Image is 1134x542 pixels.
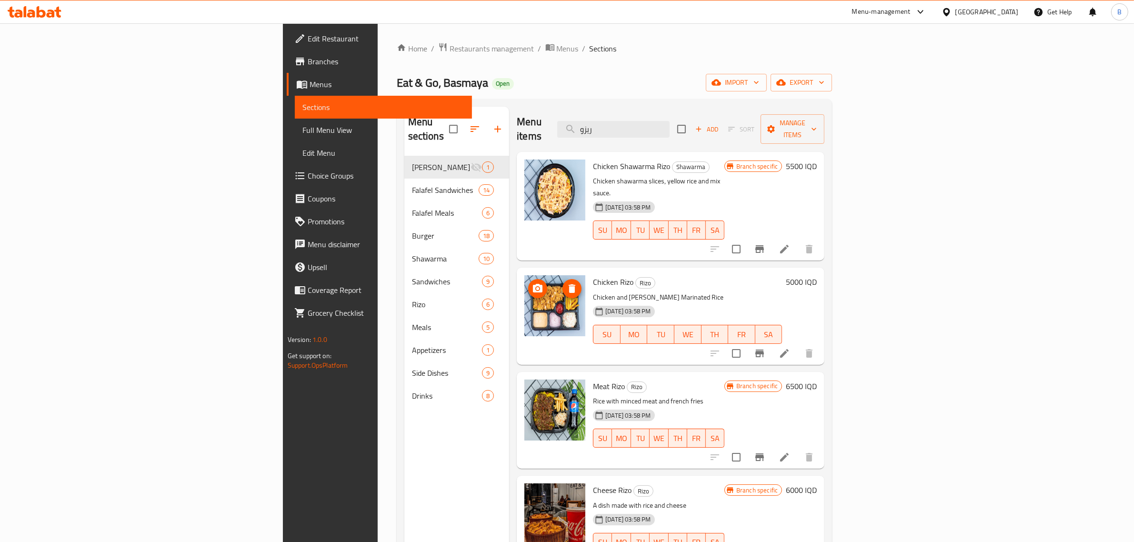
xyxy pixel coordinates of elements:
span: Meals [412,321,482,333]
div: Menu-management [852,6,911,18]
button: SU [593,221,612,240]
span: 6 [482,300,493,309]
div: items [482,344,494,356]
div: items [482,321,494,333]
span: FR [732,328,752,341]
span: TH [672,223,683,237]
span: 5 [482,323,493,332]
button: TH [702,325,729,344]
a: Grocery Checklist [287,301,472,324]
span: Branches [308,56,465,67]
span: 14 [479,186,493,195]
button: Add section [486,118,509,141]
span: Rizo [627,381,646,392]
div: Falafel Sandwiches14 [404,179,510,201]
span: 8 [482,391,493,401]
span: Chicken Shawarma Rizo [593,159,670,173]
span: Open [492,80,514,88]
span: Coupons [308,193,465,204]
button: SU [593,429,612,448]
span: Cheese Rizo [593,483,632,497]
a: Full Menu View [295,119,472,141]
a: Edit menu item [779,452,790,463]
span: Sort sections [463,118,486,141]
nav: Menu sections [404,152,510,411]
span: SU [597,328,616,341]
span: Meat Rizo [593,379,625,393]
span: WE [653,223,664,237]
a: Sections [295,96,472,119]
button: delete image [562,279,582,298]
button: import [706,74,767,91]
a: Choice Groups [287,164,472,187]
button: TH [669,429,687,448]
span: Burger [412,230,479,241]
div: items [482,367,494,379]
span: Menu disclaimer [308,239,465,250]
div: Rizo [633,485,653,497]
span: WE [653,432,664,445]
div: Shawarma [672,161,710,173]
span: Full Menu View [302,124,465,136]
span: [DATE] 03:58 PM [602,307,654,316]
span: Upsell [308,261,465,273]
div: Burger18 [404,224,510,247]
span: TH [672,432,683,445]
a: Promotions [287,210,472,233]
span: Shawarma [672,161,709,172]
div: Meals5 [404,316,510,339]
span: Add [694,124,720,135]
button: SU [593,325,620,344]
button: Manage items [761,114,824,144]
div: items [479,184,494,196]
h6: 5000 IQD [786,275,817,289]
h6: 5500 IQD [786,160,817,173]
img: Chicken Rizo [524,275,585,336]
h6: 6500 IQD [786,380,817,393]
div: Open [492,78,514,90]
div: Rizo [635,277,655,289]
span: Sections [590,43,617,54]
div: Appetizers1 [404,339,510,361]
span: MO [616,223,627,237]
span: Rizo [634,486,653,497]
button: Branch-specific-item [748,238,771,261]
a: Coverage Report [287,279,472,301]
a: Edit menu item [779,348,790,359]
span: 9 [482,369,493,378]
span: Select to update [726,447,746,467]
nav: breadcrumb [397,42,833,55]
div: Shawarma10 [404,247,510,270]
span: MO [624,328,644,341]
h2: Menu items [517,115,546,143]
button: FR [687,221,706,240]
span: Promotions [308,216,465,227]
a: Branches [287,50,472,73]
div: items [482,207,494,219]
span: SA [710,432,721,445]
p: A dish made with rice and cheese [593,500,724,512]
span: Eat & Go, Basmaya [397,72,488,93]
span: FR [691,223,702,237]
span: Shawarma [412,253,479,264]
button: delete [798,446,821,469]
button: export [771,74,832,91]
span: Appetizers [412,344,482,356]
div: items [479,253,494,264]
span: MO [616,432,627,445]
span: Edit Restaurant [308,33,465,44]
span: 10 [479,254,493,263]
a: Edit Menu [295,141,472,164]
button: TU [647,325,674,344]
span: Sandwiches [412,276,482,287]
span: [DATE] 03:58 PM [602,411,654,420]
span: Side Dishes [412,367,482,379]
span: Restaurants management [450,43,534,54]
span: Coverage Report [308,284,465,296]
span: Select to update [726,343,746,363]
button: SA [706,429,724,448]
span: Menus [310,79,465,90]
span: [PERSON_NAME] [412,161,471,173]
